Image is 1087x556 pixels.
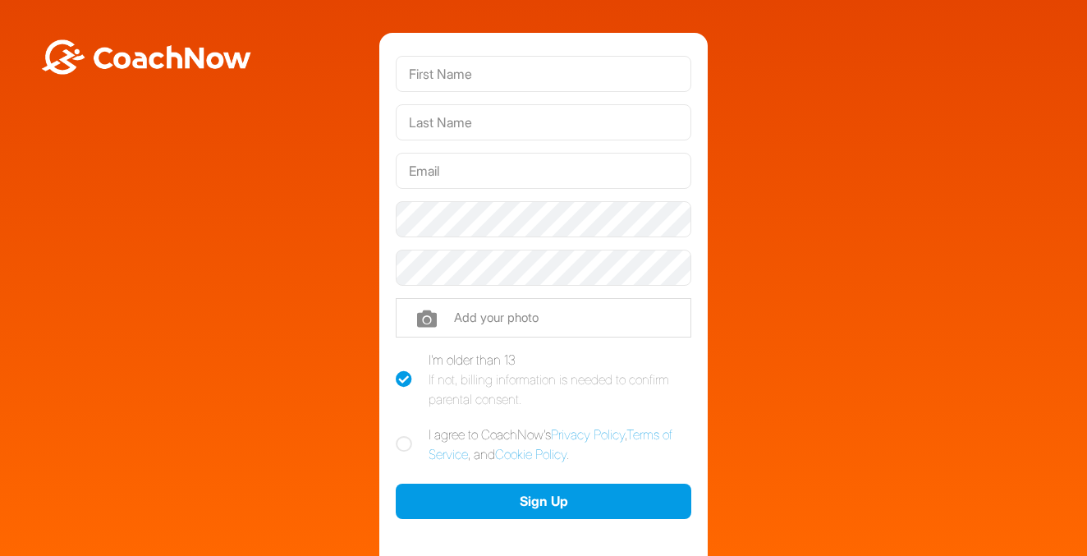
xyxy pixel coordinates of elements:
label: I agree to CoachNow's , , and . [396,425,691,464]
input: Email [396,153,691,189]
img: BwLJSsUCoWCh5upNqxVrqldRgqLPVwmV24tXu5FoVAoFEpwwqQ3VIfuoInZCoVCoTD4vwADAC3ZFMkVEQFDAAAAAElFTkSuQmCC [39,39,253,75]
a: Cookie Policy [495,446,566,462]
input: First Name [396,56,691,92]
div: I'm older than 13 [429,350,691,409]
input: Last Name [396,104,691,140]
button: Sign Up [396,484,691,519]
div: If not, billing information is needed to confirm parental consent. [429,370,691,409]
a: Privacy Policy [551,426,625,443]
